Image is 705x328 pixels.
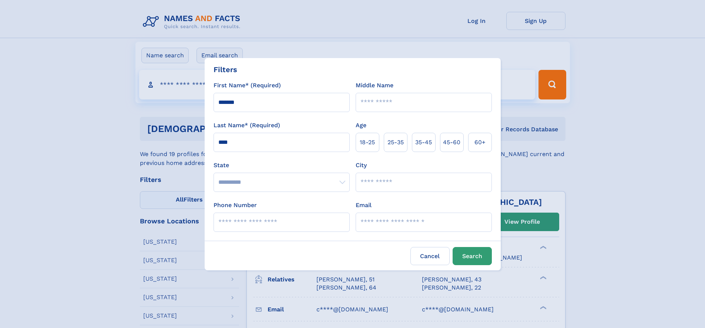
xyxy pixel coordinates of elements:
label: First Name* (Required) [214,81,281,90]
span: 45‑60 [443,138,460,147]
label: Middle Name [356,81,393,90]
span: 35‑45 [415,138,432,147]
label: Last Name* (Required) [214,121,280,130]
div: Filters [214,64,237,75]
button: Search [453,247,492,265]
span: 25‑35 [387,138,404,147]
label: Age [356,121,366,130]
label: Cancel [410,247,450,265]
span: 18‑25 [360,138,375,147]
label: Email [356,201,372,210]
label: City [356,161,367,170]
span: 60+ [474,138,486,147]
label: State [214,161,350,170]
label: Phone Number [214,201,257,210]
